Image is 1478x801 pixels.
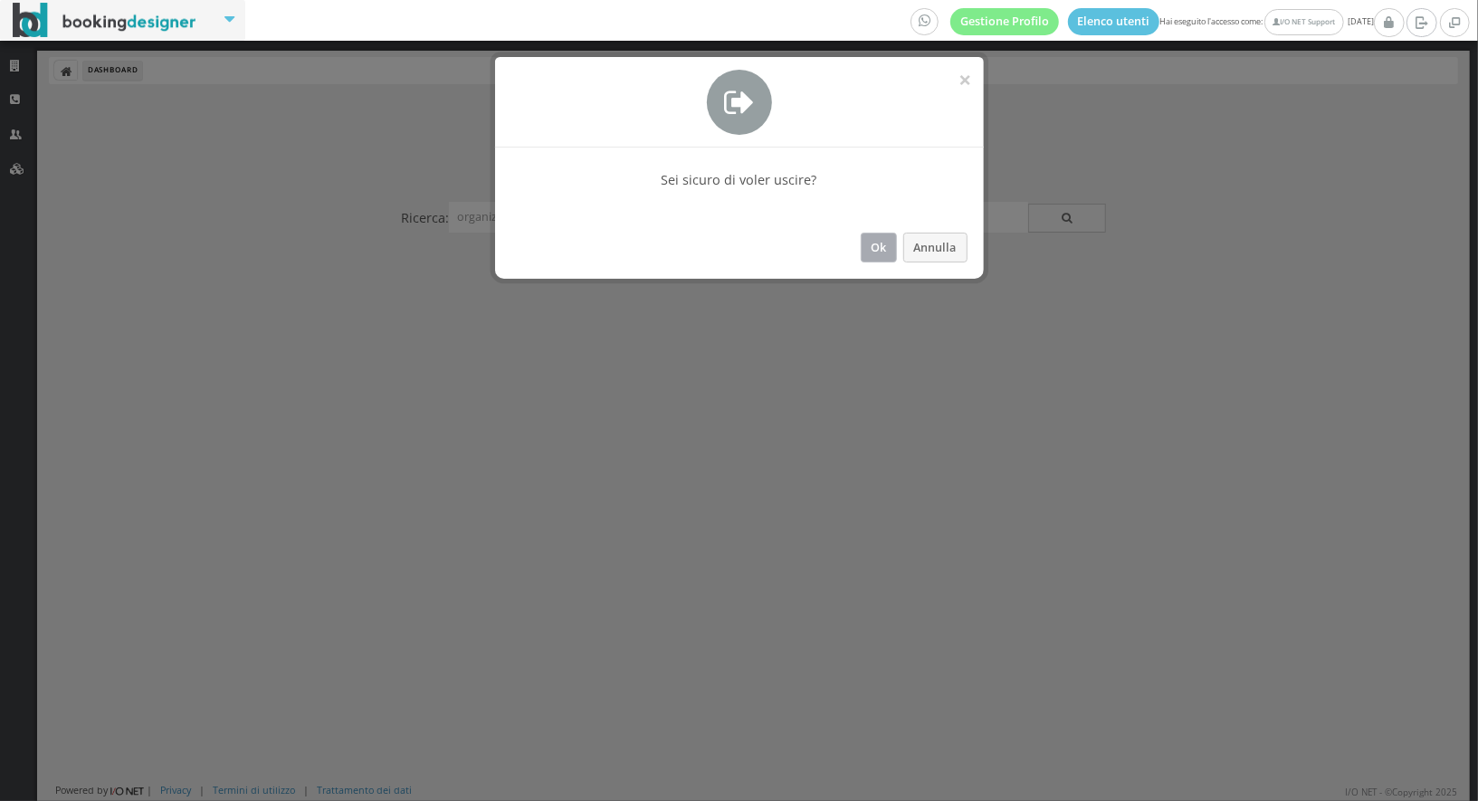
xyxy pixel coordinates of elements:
[950,8,1059,35] a: Gestione Profilo
[13,3,196,38] img: BookingDesigner.com
[861,233,898,262] button: Ok
[1068,8,1160,35] a: Elenco utenti
[958,68,971,91] button: ×
[903,233,968,262] button: Annulla
[911,8,1374,35] span: Hai eseguito l'accesso come: [DATE]
[1264,9,1343,35] a: I/O NET Support
[511,172,968,187] h4: Sei sicuro di voler uscire?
